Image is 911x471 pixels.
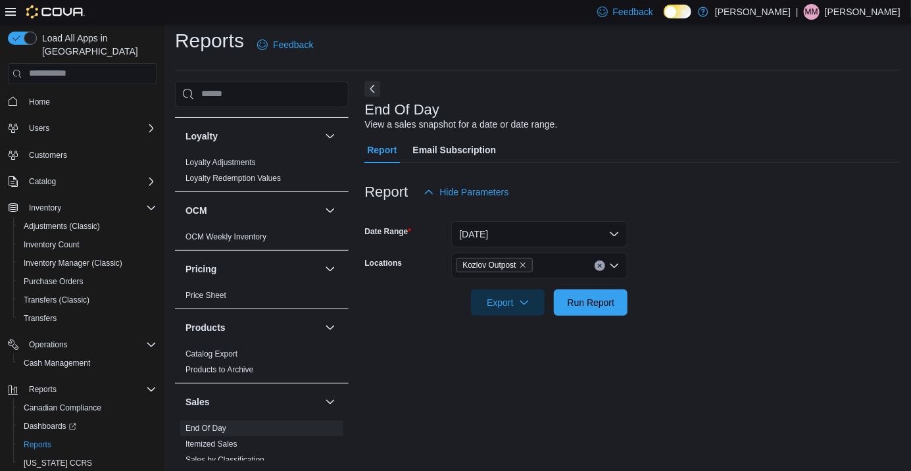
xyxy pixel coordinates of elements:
[185,455,264,464] a: Sales by Classification
[185,321,226,334] h3: Products
[185,262,216,276] h3: Pricing
[273,38,313,51] span: Feedback
[367,137,397,163] span: Report
[439,186,508,199] span: Hide Parameters
[554,289,628,316] button: Run Report
[13,354,162,372] button: Cash Management
[322,261,338,277] button: Pricing
[24,93,157,110] span: Home
[364,184,408,200] h3: Report
[24,258,122,268] span: Inventory Manager (Classic)
[3,119,162,137] button: Users
[29,97,50,107] span: Home
[364,258,402,268] label: Locations
[451,221,628,247] button: [DATE]
[175,346,349,383] div: Products
[322,128,338,144] button: Loyalty
[185,455,264,465] span: Sales by Classification
[13,254,162,272] button: Inventory Manager (Classic)
[805,4,818,20] span: MM
[29,384,57,395] span: Reports
[185,158,256,167] a: Loyalty Adjustments
[804,4,820,20] div: Marcus Miller
[175,28,244,54] h1: Reports
[418,179,514,205] button: Hide Parameters
[185,290,226,301] span: Price Sheet
[252,32,318,58] a: Feedback
[568,296,615,309] span: Run Report
[364,81,380,97] button: Next
[185,291,226,300] a: Price Sheet
[185,204,320,217] button: OCM
[796,4,799,20] p: |
[3,380,162,399] button: Reports
[185,262,320,276] button: Pricing
[175,287,349,309] div: Pricing
[24,439,51,450] span: Reports
[471,289,545,316] button: Export
[185,157,256,168] span: Loyalty Adjustments
[609,260,620,271] button: Open list of options
[13,435,162,454] button: Reports
[24,94,55,110] a: Home
[18,355,95,371] a: Cash Management
[185,99,218,109] a: Transfers
[24,313,57,324] span: Transfers
[18,455,97,471] a: [US_STATE] CCRS
[18,255,128,271] a: Inventory Manager (Classic)
[18,292,95,308] a: Transfers (Classic)
[29,176,56,187] span: Catalog
[24,337,73,353] button: Operations
[185,174,281,183] a: Loyalty Redemption Values
[175,155,349,191] div: Loyalty
[18,455,157,471] span: Washington CCRS
[18,237,85,253] a: Inventory Count
[18,437,57,453] a: Reports
[185,439,237,449] a: Itemized Sales
[29,339,68,350] span: Operations
[825,4,900,20] p: [PERSON_NAME]
[13,417,162,435] a: Dashboards
[185,349,237,359] span: Catalog Export
[185,395,210,409] h3: Sales
[18,255,157,271] span: Inventory Manager (Classic)
[13,291,162,309] button: Transfers (Classic)
[24,147,72,163] a: Customers
[13,309,162,328] button: Transfers
[479,289,537,316] span: Export
[322,203,338,218] button: OCM
[185,321,320,334] button: Products
[24,174,61,189] button: Catalog
[24,295,89,305] span: Transfers (Classic)
[715,4,791,20] p: [PERSON_NAME]
[413,137,497,163] span: Email Subscription
[185,130,218,143] h3: Loyalty
[185,365,253,374] a: Products to Archive
[24,174,157,189] span: Catalog
[24,147,157,163] span: Customers
[13,272,162,291] button: Purchase Orders
[37,32,157,58] span: Load All Apps in [GEOGRAPHIC_DATA]
[18,237,157,253] span: Inventory Count
[185,173,281,184] span: Loyalty Redemption Values
[18,274,89,289] a: Purchase Orders
[24,458,92,468] span: [US_STATE] CCRS
[364,102,439,118] h3: End Of Day
[3,199,162,217] button: Inventory
[185,439,237,449] span: Itemized Sales
[29,150,67,161] span: Customers
[322,320,338,335] button: Products
[3,92,162,111] button: Home
[18,400,157,416] span: Canadian Compliance
[18,437,157,453] span: Reports
[18,218,157,234] span: Adjustments (Classic)
[24,200,66,216] button: Inventory
[3,172,162,191] button: Catalog
[24,337,157,353] span: Operations
[185,424,226,433] a: End Of Day
[322,394,338,410] button: Sales
[185,364,253,375] span: Products to Archive
[364,226,411,237] label: Date Range
[24,382,62,397] button: Reports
